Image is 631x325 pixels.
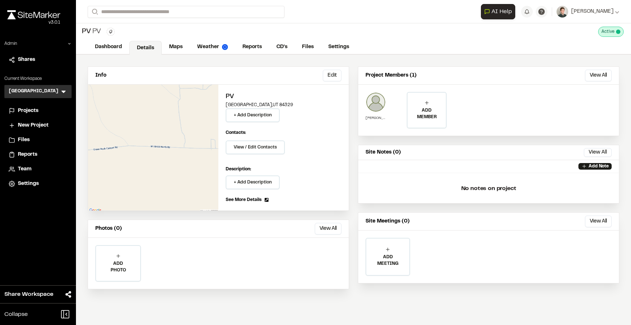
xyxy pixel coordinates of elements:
span: Team [18,165,31,173]
p: Photos (0) [95,225,122,233]
a: CD's [269,40,295,54]
span: PV [82,26,91,37]
button: [PERSON_NAME] [557,6,619,18]
button: + Add Description [226,108,280,122]
span: Reports [18,151,37,159]
a: Reports [235,40,269,54]
a: Weather [190,40,235,54]
span: Projects [18,107,38,115]
a: Maps [162,40,190,54]
span: Shares [18,56,35,64]
p: Info [95,71,106,80]
span: New Project [18,121,49,129]
button: View / Edit Contacts [226,140,285,154]
span: This project is active and counting against your active project count. [616,30,620,34]
a: Reports [9,151,67,159]
div: Oh geez...please don't... [7,19,60,26]
button: + Add Description [226,175,280,189]
h2: PV [226,92,341,102]
span: [PERSON_NAME] [571,8,613,16]
a: Dashboard [88,40,129,54]
span: AI Help [492,7,512,16]
img: precipai.png [222,44,228,50]
img: rebrand.png [7,10,60,19]
button: View All [585,70,612,81]
a: Files [9,136,67,144]
div: Open AI Assistant [481,4,518,19]
a: Settings [9,180,67,188]
button: View All [585,216,612,227]
p: Add Note [589,163,609,170]
span: Files [18,136,30,144]
button: Open AI Assistant [481,4,515,19]
button: Edit [323,70,341,81]
p: [PERSON_NAME] [366,115,386,121]
span: Collapse [4,310,28,319]
div: This project is active and counting against your active project count. [598,27,624,37]
a: Team [9,165,67,173]
span: Share Workspace [4,290,53,299]
a: Settings [321,40,356,54]
p: Admin [4,40,17,47]
a: Shares [9,56,67,64]
p: ADD MEETING [366,254,409,267]
a: Details [129,41,162,55]
button: Search [88,6,101,18]
button: View All [315,223,341,235]
p: Site Meetings (0) [366,217,410,225]
a: New Project [9,121,67,129]
span: Active [601,28,615,35]
p: Current Workspace [4,76,72,82]
img: Katie [366,92,386,112]
p: Project Members (1) [366,71,417,80]
a: Projects [9,107,67,115]
p: Site Notes (0) [366,148,401,156]
p: [GEOGRAPHIC_DATA] , UT 84329 [226,102,341,108]
span: Settings [18,180,39,188]
button: Edit Tags [107,28,115,36]
h3: [GEOGRAPHIC_DATA] [9,88,58,95]
p: ADD MEMBER [408,107,446,120]
p: ADD PHOTO [96,260,140,274]
img: User [557,6,568,18]
p: No notes on project [364,177,613,200]
p: Contacts: [226,129,246,136]
div: PV [82,26,101,37]
p: Description: [226,166,341,173]
span: See More Details [226,197,261,203]
button: View All [584,148,612,157]
a: Files [295,40,321,54]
